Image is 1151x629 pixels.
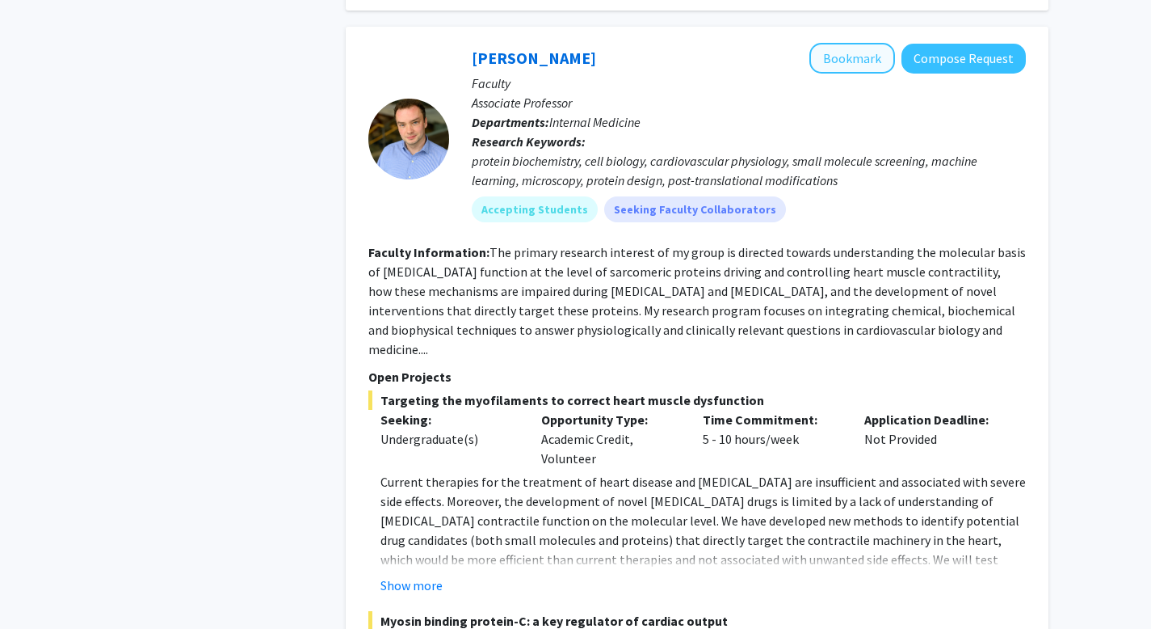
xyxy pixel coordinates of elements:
p: Opportunity Type: [541,410,678,429]
div: 5 - 10 hours/week [691,410,852,468]
p: Application Deadline: [864,410,1002,429]
span: Internal Medicine [549,114,641,130]
iframe: Chat [12,556,69,617]
span: Current therapies for the treatment of heart disease and [MEDICAL_DATA] are insufficient and asso... [380,474,1026,626]
div: protein biochemistry, cell biology, cardiovascular physiology, small molecule screening, machine ... [472,151,1026,190]
p: Associate Professor [472,93,1026,112]
b: Faculty Information: [368,244,489,260]
p: Seeking: [380,410,518,429]
div: Undergraduate(s) [380,429,518,449]
div: Academic Credit, Volunteer [529,410,691,468]
mat-chip: Accepting Students [472,196,598,222]
button: Compose Request to Thomas Kampourakis [901,44,1026,74]
button: Add Thomas Kampourakis to Bookmarks [809,43,895,74]
div: Not Provided [852,410,1014,468]
span: Targeting the myofilaments to correct heart muscle dysfunction [368,390,1026,410]
p: Time Commitment: [703,410,840,429]
button: Show more [380,576,443,595]
fg-read-more: The primary research interest of my group is directed towards understanding the molecular basis o... [368,244,1026,357]
p: Faculty [472,74,1026,93]
a: [PERSON_NAME] [472,48,596,68]
mat-chip: Seeking Faculty Collaborators [604,196,786,222]
b: Departments: [472,114,549,130]
b: Research Keywords: [472,133,586,150]
p: Open Projects [368,367,1026,386]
